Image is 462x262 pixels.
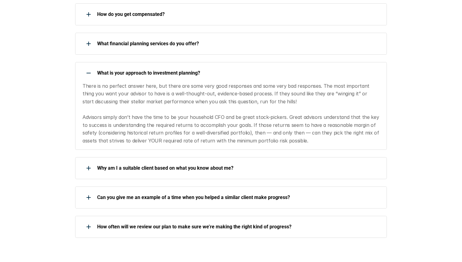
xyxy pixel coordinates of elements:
[97,11,379,17] p: How do you get compensated?
[97,70,379,76] p: What is your approach to investment planning?
[97,165,379,171] p: Why am I a suitable client based on what you know about me?
[97,41,379,46] p: What financial planning services do you offer?
[97,224,379,230] p: How often will we review our plan to make sure we’re making the right kind of progress?
[82,82,379,145] p: There is no perfect answer here, but there are some very good responses and some very bad respons...
[97,194,379,200] p: Can you give me an example of a time when you helped a similar client make progress?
